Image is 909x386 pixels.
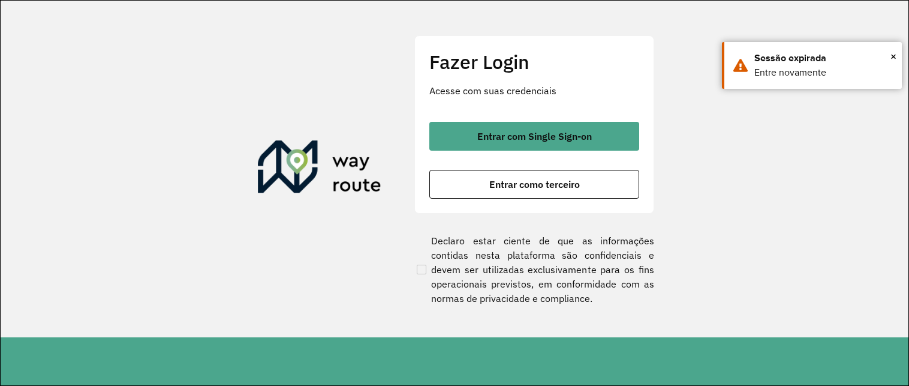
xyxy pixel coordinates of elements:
div: Sessão expirada [754,51,893,65]
div: Entre novamente [754,65,893,80]
span: Entrar como terceiro [489,179,580,189]
img: Roteirizador AmbevTech [258,140,381,198]
h2: Fazer Login [429,50,639,73]
label: Declaro estar ciente de que as informações contidas nesta plataforma são confidenciais e devem se... [414,234,654,306]
p: Acesse com suas credenciais [429,83,639,98]
span: × [890,47,896,65]
span: Entrar com Single Sign-on [477,131,592,141]
button: Close [890,47,896,65]
button: button [429,122,639,151]
button: button [429,170,639,199]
